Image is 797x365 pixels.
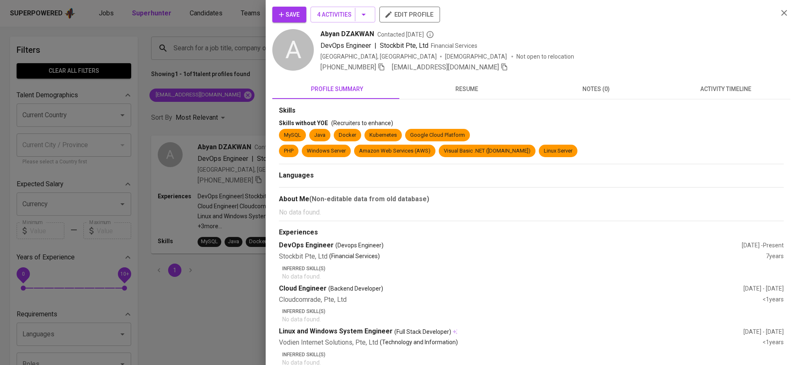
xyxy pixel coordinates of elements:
div: Java [314,131,325,139]
span: Skills without YOE [279,120,328,126]
span: Contacted [DATE] [377,30,434,39]
span: profile summary [277,84,397,94]
div: [DATE] - [DATE] [743,328,784,336]
span: notes (0) [536,84,656,94]
div: Languages [279,171,784,180]
p: No data found. [282,272,784,281]
p: (Technology and Information) [380,338,458,348]
p: Not open to relocation [516,52,574,61]
span: [DEMOGRAPHIC_DATA] [445,52,508,61]
div: [DATE] - Present [742,241,784,249]
div: Cloud Engineer [279,284,743,293]
div: Amazon Web Services (AWS) [359,147,430,155]
button: 4 Activities [310,7,375,22]
div: PHP [284,147,293,155]
button: edit profile [379,7,440,22]
p: Inferred Skill(s) [282,265,784,272]
p: (Financial Services) [329,252,380,261]
span: activity timeline [666,84,785,94]
span: DevOps Engineer [320,42,371,49]
span: (Full Stack Developer) [394,328,451,336]
span: Stockbit Pte, Ltd [380,42,428,49]
button: Save [272,7,306,22]
div: Skills [279,106,784,116]
span: | [374,41,376,51]
div: <1 years [763,338,784,348]
div: DevOps Engineer [279,241,742,250]
span: (Recruiters to enhance) [331,120,393,126]
div: Vodien Internet Solutions, Pte, Ltd [279,338,763,348]
span: resume [407,84,526,94]
div: [GEOGRAPHIC_DATA], [GEOGRAPHIC_DATA] [320,52,437,61]
b: (Non-editable data from old database) [309,195,429,203]
div: Linux Server [544,147,572,155]
div: MySQL [284,131,301,139]
span: Save [279,10,300,20]
span: Abyan DZAKWAN [320,29,374,39]
div: Docker [339,131,356,139]
a: edit profile [379,11,440,17]
span: Financial Services [431,42,477,49]
div: Stockbit Pte, Ltd [279,252,766,261]
div: Experiences [279,228,784,237]
div: Cloudcomrade, Pte, Ltd [279,295,763,305]
p: Inferred Skill(s) [282,351,784,358]
div: 7 years [766,252,784,261]
div: Windows Server [307,147,346,155]
div: A [272,29,314,71]
span: [EMAIL_ADDRESS][DOMAIN_NAME] [392,63,499,71]
div: Linux and Windows System Engineer [279,327,743,336]
div: About Me [279,194,784,204]
div: Visual Basic .NET ([DOMAIN_NAME]) [444,147,531,155]
span: (Backend Developer) [328,284,383,293]
span: edit profile [386,9,433,20]
div: <1 years [763,295,784,305]
p: No data found. [279,207,784,217]
div: [DATE] - [DATE] [743,284,784,293]
span: (Devops Engineer) [335,241,384,249]
p: Inferred Skill(s) [282,308,784,315]
div: Google Cloud Platform [410,131,465,139]
svg: By Batam recruiter [426,30,434,39]
p: No data found. [282,315,784,323]
span: 4 Activities [317,10,369,20]
div: Kubernetes [369,131,397,139]
span: [PHONE_NUMBER] [320,63,376,71]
